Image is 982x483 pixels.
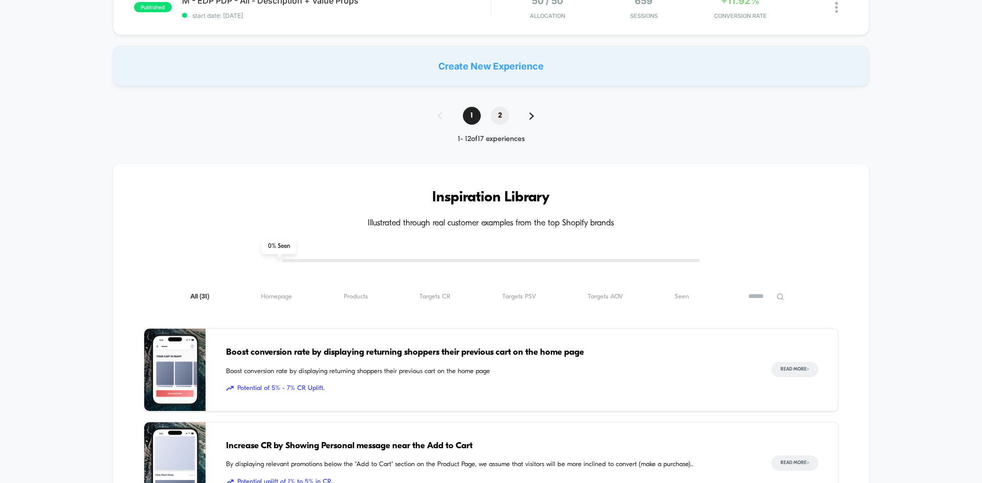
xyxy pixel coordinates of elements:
[190,293,209,301] span: All
[771,455,818,471] button: Read More>
[144,219,838,228] h4: Illustrated through real customer examples from the top Shopify brands
[199,293,209,300] span: ( 31 )
[226,346,751,359] span: Boost conversion rate by displaying returning shoppers their previous cart on the home page
[695,12,786,19] span: CONVERSION RATE
[144,190,838,206] h3: Inspiration Library
[344,293,368,301] span: Products
[144,329,206,411] img: Boost conversion rate by displaying returning shoppers their previous cart on the home page
[491,107,509,125] span: 2
[835,2,838,13] img: close
[529,112,534,120] img: pagination forward
[134,2,172,12] span: published
[530,12,565,19] span: Allocation
[675,293,689,301] span: Seen
[226,440,751,453] span: Increase CR by Showing Personal message near the Add to Cart
[226,366,751,377] span: Boost conversion rate by displaying returning shoppers their previous cart on the home page
[463,107,481,125] span: 1
[419,293,451,301] span: Targets CR
[502,293,536,301] span: Targets PSV
[771,362,818,377] button: Read More>
[182,12,490,19] span: start date: [DATE]
[428,135,554,144] div: 1 - 12 of 17 experiences
[261,293,292,301] span: Homepage
[226,459,751,470] span: By displaying relevant promotions below the "Add to Cart" section on the Product Page, we assume ...
[588,293,623,301] span: Targets AOV
[262,239,296,254] span: 0 % Seen
[598,12,690,19] span: Sessions
[113,45,869,86] div: Create New Experience
[226,383,751,394] span: Potential of 5% - 7% CR Uplift.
